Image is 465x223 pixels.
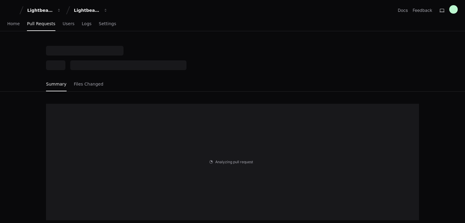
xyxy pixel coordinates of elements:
span: Pull Requests [27,22,55,25]
span: Home [7,22,20,25]
button: Lightbeam Health Solutions [71,5,110,16]
span: Files Changed [74,82,104,86]
span: Logs [82,22,91,25]
a: Home [7,17,20,31]
a: Users [63,17,74,31]
button: Feedback [413,7,432,13]
a: Docs [398,7,408,13]
span: Settings [99,22,116,25]
a: Pull Requests [27,17,55,31]
div: Lightbeam Health [27,7,53,13]
span: Summary [46,82,67,86]
span: Users [63,22,74,25]
span: Analyzing pull request [215,160,253,164]
div: Lightbeam Health Solutions [74,7,100,13]
a: Settings [99,17,116,31]
button: Lightbeam Health [25,5,64,16]
a: Logs [82,17,91,31]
